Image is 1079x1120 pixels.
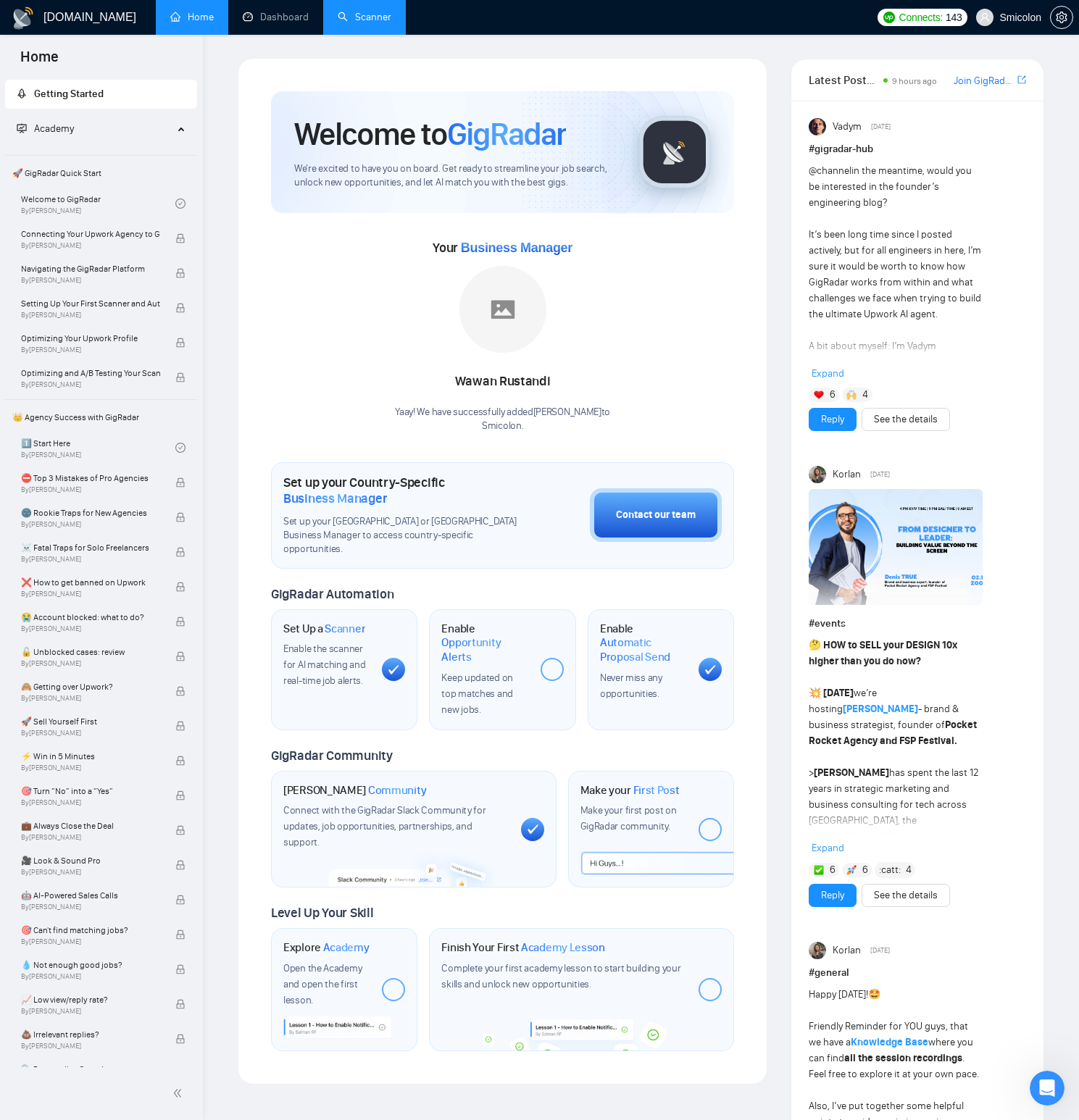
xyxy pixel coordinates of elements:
span: 💧 Not enough good jobs? [21,958,160,972]
span: lock [175,338,186,348]
h1: [PERSON_NAME] [283,783,427,798]
span: ⚡ Win in 5 Minutes [21,749,160,764]
h1: Finish Your First [441,940,604,955]
span: lock [175,1034,186,1044]
span: Korlan [833,467,861,482]
img: placeholder.png [459,266,546,353]
span: GigRadar Community [271,748,393,764]
a: dashboardDashboard [243,11,309,23]
span: By [PERSON_NAME] [21,972,160,981]
p: Smicolon . [395,419,610,433]
span: 🎥 Look & Sound Pro [21,853,160,868]
img: F09HV7Q5KUN-Denis%20True.png [809,489,983,605]
span: Academy [323,940,370,955]
span: double-left [172,1086,187,1100]
span: By [PERSON_NAME] [21,380,160,389]
div: Yaay! We have successfully added [PERSON_NAME] to [395,406,610,433]
span: Your [433,240,572,256]
span: 4 [906,863,912,877]
li: Getting Started [5,80,197,109]
span: 6 [830,388,836,402]
span: By [PERSON_NAME] [21,937,160,946]
span: Korlan [833,943,861,958]
button: Reply [809,884,857,907]
span: check-circle [175,198,186,209]
a: See the details [874,411,938,427]
span: Open the Academy and open the first lesson. [283,962,362,1006]
h1: # general [809,965,1026,981]
div: in the meantime, would you be interested in the founder’s engineering blog? It’s been long time s... [809,163,983,673]
span: Setting Up Your First Scanner and Auto-Bidder [21,296,160,311]
h1: Welcome to [294,114,566,154]
span: Opportunity Alerts [441,635,528,664]
span: lock [175,999,186,1009]
img: gigradar-logo.png [638,116,711,188]
span: lock [175,860,186,870]
span: 143 [946,9,962,25]
span: By [PERSON_NAME] [21,903,160,911]
span: We're excited to have you on board. Get ready to streamline your job search, unlock new opportuni... [294,162,615,190]
strong: all the session recordings [844,1052,962,1064]
h1: Make your [580,783,680,798]
h1: Set up your Country-Specific [283,475,517,506]
span: 6 [862,863,868,877]
span: Academy Lesson [521,940,605,955]
img: slackcommunity-bg.png [328,846,499,887]
a: Reply [821,411,844,427]
a: See the details [874,887,938,903]
span: 💥 [809,687,821,699]
span: lock [175,756,186,766]
button: Contact our team [590,488,722,542]
a: export [1017,73,1026,87]
span: 📈 Low view/reply rate? [21,992,160,1007]
span: 💩 Irrelevant replies? [21,1027,160,1042]
span: [DATE] [870,944,890,957]
span: By [PERSON_NAME] [21,764,160,772]
span: lock [175,964,186,974]
a: 1️⃣ Start HereBy[PERSON_NAME] [21,432,175,464]
span: 6 [830,863,836,877]
button: See the details [862,884,950,907]
span: 🤖 AI-Powered Sales Calls [21,888,160,903]
span: Connects: [899,9,943,25]
span: 9 hours ago [892,76,937,86]
h1: # gigradar-hub [809,141,1026,157]
span: 😭 Account blocked: what to do? [21,610,160,624]
button: Reply [809,408,857,431]
strong: [DATE] [823,687,854,699]
strong: [PERSON_NAME] [814,766,889,779]
span: GigRadar [447,114,566,154]
span: ☠️ Fatal Traps for Solo Freelancers [21,540,160,555]
a: [PERSON_NAME] [843,703,918,715]
span: 🔍 Personalize Cover Letters [21,1062,160,1077]
span: By [PERSON_NAME] [21,311,160,319]
span: Connecting Your Upwork Agency to GigRadar [21,227,160,241]
span: First Post [633,783,680,798]
img: 🙌 [846,390,857,400]
span: By [PERSON_NAME] [21,1042,160,1050]
span: lock [175,372,186,383]
h1: Enable [600,622,687,664]
span: Expand [812,367,844,380]
span: By [PERSON_NAME] [21,624,160,633]
h1: Enable [441,622,528,664]
span: lock [175,547,186,557]
span: Business Manager [283,490,387,506]
a: homeHome [170,11,214,23]
span: lock [175,721,186,731]
span: Vadym [833,119,862,135]
span: check-circle [175,443,186,453]
div: Wawan Rustandi [395,369,610,394]
span: Complete your first academy lesson to start building your skills and unlock new opportunities. [441,962,680,990]
img: 🚀 [846,865,857,875]
span: lock [175,477,186,488]
span: Make your first post on GigRadar community. [580,804,677,832]
h1: Set Up a [283,622,365,636]
span: By [PERSON_NAME] [21,485,160,494]
a: Reply [821,887,844,903]
span: [DATE] [871,120,891,133]
span: Optimizing Your Upwork Profile [21,331,160,346]
h1: # events [809,616,1026,632]
span: Academy [17,122,74,135]
button: setting [1050,6,1073,29]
